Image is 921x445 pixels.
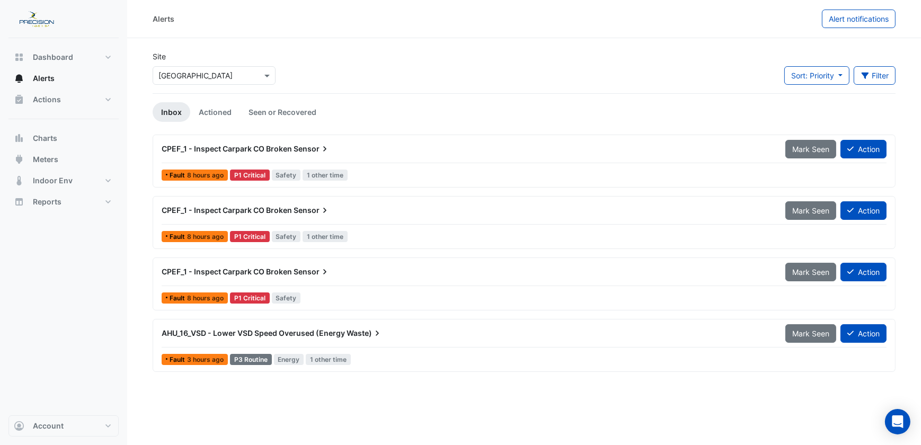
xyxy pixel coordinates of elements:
[792,145,829,154] span: Mark Seen
[272,292,301,304] span: Safety
[153,51,166,62] label: Site
[792,206,829,215] span: Mark Seen
[272,170,301,181] span: Safety
[162,206,292,215] span: CPEF_1 - Inspect Carpark CO Broken
[14,133,24,144] app-icon: Charts
[187,233,224,241] span: Tue 02-Sep-2025 06:00 AEST
[153,102,190,122] a: Inbox
[829,14,889,23] span: Alert notifications
[294,144,330,154] span: Sensor
[14,73,24,84] app-icon: Alerts
[240,102,325,122] a: Seen or Recovered
[347,328,383,339] span: Waste)
[153,13,174,24] div: Alerts
[14,154,24,165] app-icon: Meters
[885,409,910,434] div: Open Intercom Messenger
[785,140,836,158] button: Mark Seen
[170,172,187,179] span: Fault
[8,89,119,110] button: Actions
[8,191,119,212] button: Reports
[303,170,348,181] span: 1 other time
[792,329,829,338] span: Mark Seen
[190,102,240,122] a: Actioned
[33,197,61,207] span: Reports
[187,294,224,302] span: Tue 02-Sep-2025 06:00 AEST
[274,354,304,365] span: Energy
[840,324,887,343] button: Action
[33,94,61,105] span: Actions
[8,47,119,68] button: Dashboard
[294,205,330,216] span: Sensor
[14,94,24,105] app-icon: Actions
[8,68,119,89] button: Alerts
[162,267,292,276] span: CPEF_1 - Inspect Carpark CO Broken
[230,231,270,242] div: P1 Critical
[840,140,887,158] button: Action
[792,268,829,277] span: Mark Seen
[785,201,836,220] button: Mark Seen
[840,263,887,281] button: Action
[162,328,345,337] span: AHU_16_VSD - Lower VSD Speed Overused (Energy
[8,149,119,170] button: Meters
[306,354,351,365] span: 1 other time
[8,415,119,437] button: Account
[33,175,73,186] span: Indoor Env
[294,266,330,277] span: Sensor
[791,71,834,80] span: Sort: Priority
[303,231,348,242] span: 1 other time
[784,66,849,85] button: Sort: Priority
[13,8,60,30] img: Company Logo
[33,421,64,431] span: Account
[785,324,836,343] button: Mark Seen
[33,73,55,84] span: Alerts
[33,133,57,144] span: Charts
[8,170,119,191] button: Indoor Env
[33,52,73,63] span: Dashboard
[187,171,224,179] span: Tue 02-Sep-2025 06:00 AEST
[170,357,187,363] span: Fault
[170,295,187,301] span: Fault
[785,263,836,281] button: Mark Seen
[33,154,58,165] span: Meters
[170,234,187,240] span: Fault
[162,144,292,153] span: CPEF_1 - Inspect Carpark CO Broken
[187,355,224,363] span: Tue 02-Sep-2025 11:00 AEST
[854,66,896,85] button: Filter
[230,354,272,365] div: P3 Routine
[822,10,896,28] button: Alert notifications
[8,128,119,149] button: Charts
[840,201,887,220] button: Action
[14,52,24,63] app-icon: Dashboard
[230,170,270,181] div: P1 Critical
[230,292,270,304] div: P1 Critical
[14,175,24,186] app-icon: Indoor Env
[272,231,301,242] span: Safety
[14,197,24,207] app-icon: Reports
